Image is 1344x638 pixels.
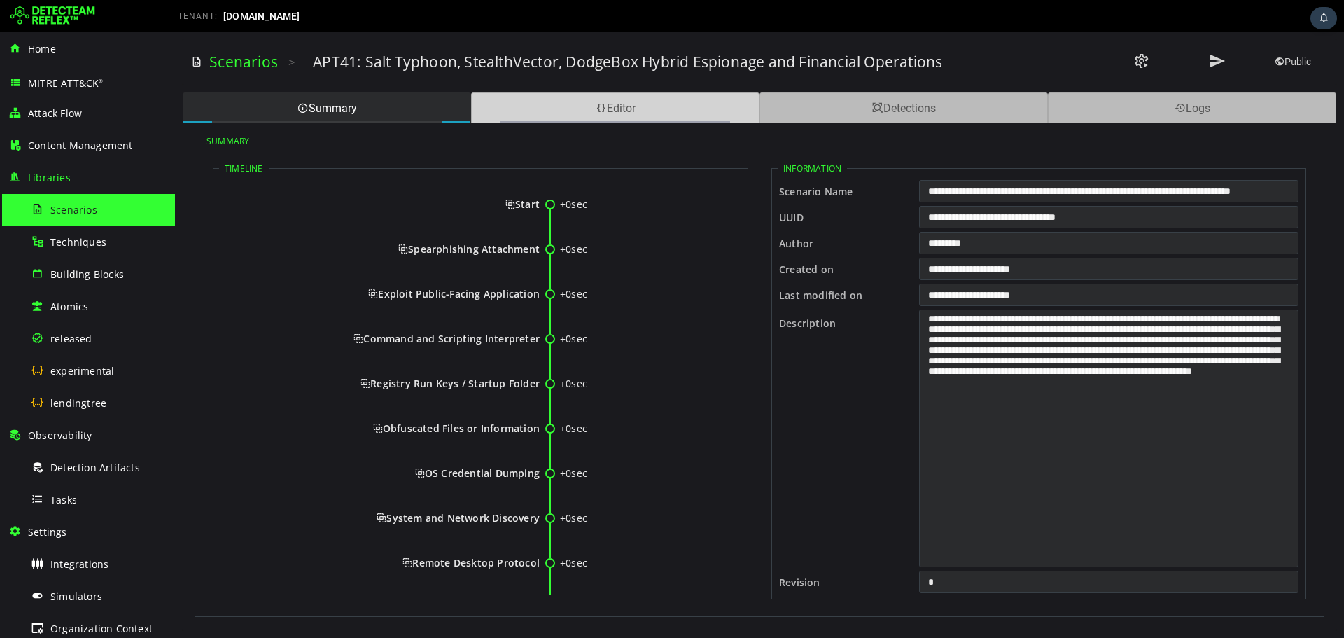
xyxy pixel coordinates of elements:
span: lendingtree [50,396,106,410]
div: Summary [8,60,296,91]
span: Detection Artifacts [50,461,140,474]
div: Logs [873,60,1161,91]
div: +0sec [385,300,548,314]
div: +0sec [385,389,548,403]
span: Start [330,165,365,179]
span: MITRE ATT&CK [28,76,104,90]
sup: ® [99,78,103,84]
span: [DOMAIN_NAME] [223,11,300,22]
h3: APT41: Salt Typhoon, StealthVector, DodgeBox Hybrid Espionage and Financial Operations [138,20,767,39]
span: Attack Flow [28,106,82,120]
div: Detections [584,60,873,91]
label: Scenario Name [604,148,744,171]
span: Content Management [28,139,133,152]
span: Observability [28,429,92,442]
label: Description [604,277,744,298]
label: Created on [604,226,744,249]
legend: Summary [26,103,80,115]
div: +0sec [385,255,548,269]
span: Public [1100,24,1136,35]
button: Public [1083,21,1153,39]
span: Techniques [50,235,106,249]
span: released [50,332,92,345]
div: Task Notifications [1310,7,1337,29]
legend: Information [603,130,672,142]
img: Detecteam logo [10,5,95,27]
span: Home [28,42,56,55]
span: experimental [50,364,114,377]
div: +0sec [385,345,548,359]
span: Settings [28,525,67,539]
span: Tasks [50,493,77,506]
label: Revision [604,539,744,562]
span: Spearphishing Attachment [223,210,365,223]
label: Author [604,200,744,223]
div: +0sec [385,210,548,224]
span: Obfuscated Files or Information [198,389,365,403]
span: System and Network Discovery [202,479,365,492]
span: Building Blocks [50,268,124,281]
span: Registry Run Keys / Startup Folder [185,345,365,358]
legend: Timeline [44,130,94,142]
div: +0sec [385,165,548,179]
span: OS Credential Dumping [240,434,365,448]
span: Simulators [50,590,102,603]
span: Libraries [28,171,71,184]
label: UUID [604,174,744,197]
span: Atomics [50,300,88,313]
div: Editor [296,60,584,91]
span: Scenarios [50,203,97,216]
span: TENANT: [178,11,218,21]
div: +0sec [385,479,548,493]
label: Last modified on [604,251,744,275]
a: Scenarios [34,20,103,39]
div: +0sec [385,524,548,538]
span: > [113,22,120,38]
div: +0sec [385,434,548,448]
span: Integrations [50,557,108,571]
span: Remote Desktop Protocol [227,524,365,537]
span: Exploit Public-Facing Application [193,255,365,268]
span: Organization Context [50,622,153,635]
span: Command and Scripting Interpreter [178,300,365,313]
